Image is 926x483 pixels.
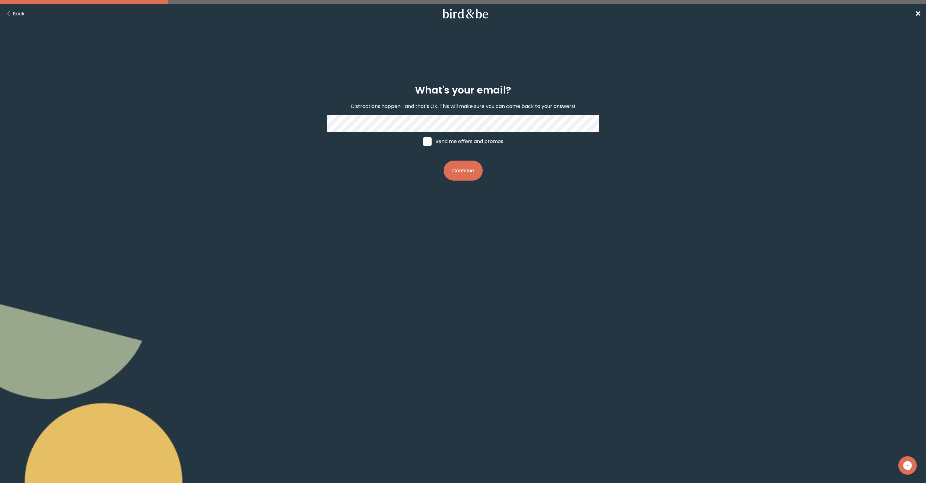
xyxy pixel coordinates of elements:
[915,8,921,19] a: ✕
[5,10,25,18] button: Back Button
[415,83,511,98] h2: What's your email?
[351,102,575,110] p: Distractions happen—and that's OK. This will make sure you can come back to your answers!
[444,161,483,181] button: Continue
[417,132,509,151] label: Send me offers and promos
[915,9,921,19] span: ✕
[895,454,920,477] iframe: Gorgias live chat messenger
